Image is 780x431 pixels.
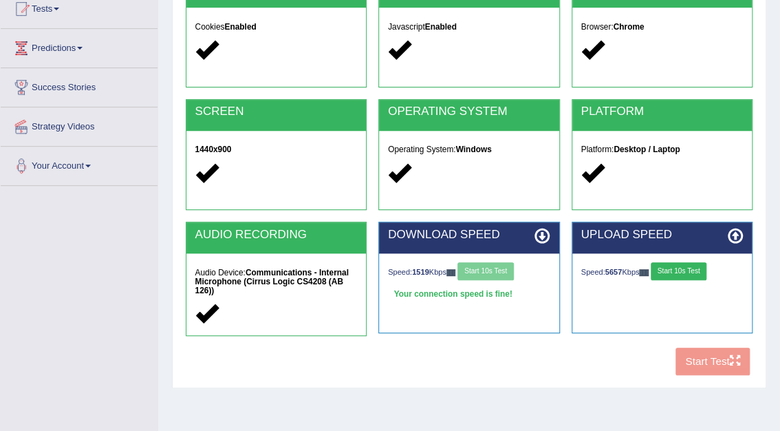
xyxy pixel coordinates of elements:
[224,22,256,32] strong: Enabled
[195,268,348,295] strong: Communications - Internal Microphone (Cirrus Logic CS4208 (AB 126))
[455,145,491,154] strong: Windows
[446,269,456,275] img: ajax-loader-fb-connection.gif
[1,29,158,63] a: Predictions
[388,105,550,118] h2: OPERATING SYSTEM
[425,22,457,32] strong: Enabled
[195,23,357,32] h5: Cookies
[388,145,550,154] h5: Operating System:
[195,145,231,154] strong: 1440x900
[412,268,429,276] strong: 1519
[1,147,158,181] a: Your Account
[1,107,158,142] a: Strategy Videos
[581,105,744,118] h2: PLATFORM
[195,229,357,242] h2: AUDIO RECORDING
[581,262,744,283] div: Speed: Kbps
[581,229,744,242] h2: UPLOAD SPEED
[581,23,744,32] h5: Browser:
[1,68,158,103] a: Success Stories
[388,23,550,32] h5: Javascript
[388,286,550,304] div: Your connection speed is fine!
[195,269,357,295] h5: Audio Device:
[613,22,644,32] strong: Chrome
[388,262,550,283] div: Speed: Kbps
[639,269,649,275] img: ajax-loader-fb-connection.gif
[651,262,706,280] button: Start 10s Test
[614,145,680,154] strong: Desktop / Laptop
[581,145,744,154] h5: Platform:
[195,105,357,118] h2: SCREEN
[605,268,622,276] strong: 5657
[388,229,550,242] h2: DOWNLOAD SPEED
